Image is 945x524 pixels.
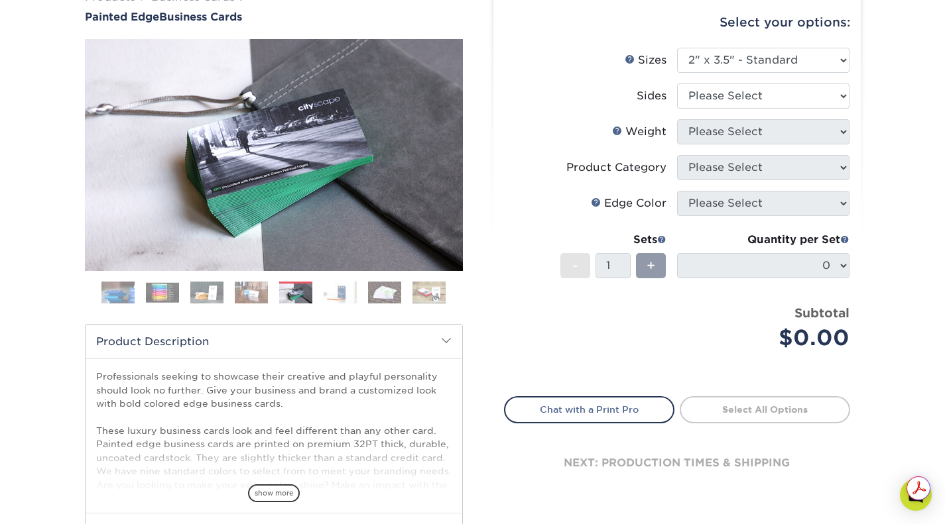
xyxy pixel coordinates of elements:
[794,305,850,320] strong: Subtotal
[572,256,578,276] span: -
[612,124,666,140] div: Weight
[248,484,300,502] span: show more
[85,11,463,23] a: Painted EdgeBusiness Cards
[504,396,674,423] a: Chat with a Print Pro
[566,160,666,176] div: Product Category
[412,281,446,304] img: Business Cards 08
[146,282,179,303] img: Business Cards 02
[85,11,159,23] span: Painted Edge
[324,281,357,304] img: Business Cards 06
[85,25,463,286] img: Painted Edge 05
[279,282,312,305] img: Business Cards 05
[101,276,135,309] img: Business Cards 01
[560,232,666,248] div: Sets
[687,322,850,354] div: $0.00
[504,423,850,503] div: next: production times & shipping
[900,479,932,511] div: Open Intercom Messenger
[368,281,401,304] img: Business Cards 07
[677,232,850,248] div: Quantity per Set
[86,325,462,358] h2: Product Description
[625,52,666,68] div: Sizes
[680,396,850,423] a: Select All Options
[637,88,666,104] div: Sides
[85,11,463,23] h1: Business Cards
[591,195,666,211] div: Edge Color
[190,281,223,304] img: Business Cards 03
[235,281,268,304] img: Business Cards 04
[647,256,655,276] span: +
